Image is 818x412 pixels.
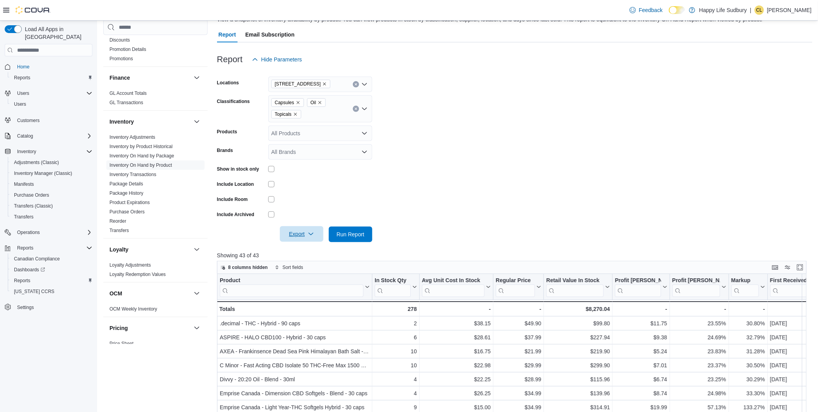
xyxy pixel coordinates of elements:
[217,98,250,105] label: Classifications
[14,302,92,312] span: Settings
[375,361,417,370] div: 10
[731,403,765,412] div: 133.27%
[220,361,370,370] div: C Minor - Fast Acting CBD Isolate 50 THC-Free Max 1500 Softgels - Sativa - 30 caps
[109,134,155,140] span: Inventory Adjustments
[14,228,92,237] span: Operations
[275,99,294,106] span: Capsules
[14,75,30,81] span: Reports
[546,361,610,370] div: $299.90
[5,58,92,333] nav: Complex example
[192,245,201,254] button: Loyalty
[546,277,604,285] div: Retail Value In Stock
[375,333,417,342] div: 6
[422,361,490,370] div: $22.98
[8,253,96,264] button: Canadian Compliance
[220,333,370,342] div: ASPIRE - HALO CBD100 - Hybrid - 30 caps
[496,277,541,297] button: Regular Price
[2,88,96,99] button: Users
[615,277,661,297] div: Profit Margin ($)
[11,287,57,296] a: [US_STATE] CCRS
[496,347,541,356] div: $21.99
[109,262,151,268] span: Loyalty Adjustments
[103,133,208,238] div: Inventory
[615,277,667,297] button: Profit [PERSON_NAME] ($)
[14,62,33,72] a: Home
[109,144,173,149] a: Inventory by Product Historical
[16,6,50,14] img: Cova
[217,55,243,64] h3: Report
[220,347,370,356] div: AXEA - Frankinsence Dead Sea Pink Himalayan Bath Salt - Indica - 250g
[422,389,490,398] div: $26.25
[109,324,191,332] button: Pricing
[496,361,541,370] div: $29.99
[731,361,765,370] div: 30.50%
[14,170,72,176] span: Inventory Manager (Classic)
[109,340,134,347] span: Price Sheet
[17,117,40,124] span: Customers
[217,129,237,135] label: Products
[11,212,92,222] span: Transfers
[14,115,92,125] span: Customers
[318,100,322,105] button: Remove Oil from selection in this group
[361,106,368,112] button: Open list of options
[109,162,172,168] span: Inventory On Hand by Product
[217,263,271,272] button: 8 columns hidden
[8,201,96,211] button: Transfers (Classic)
[109,171,156,178] span: Inventory Transactions
[546,389,610,398] div: $139.96
[109,100,143,106] span: GL Transactions
[217,80,239,86] label: Locations
[496,277,535,285] div: Regular Price
[546,304,610,314] div: $8,270.04
[14,256,60,262] span: Canadian Compliance
[795,263,805,272] button: Enter fullscreen
[280,226,323,242] button: Export
[11,212,36,222] a: Transfers
[14,62,92,72] span: Home
[11,287,92,296] span: Washington CCRS
[731,333,765,342] div: 32.79%
[546,277,604,297] div: Retail Value In Stock
[109,143,173,150] span: Inventory by Product Historical
[14,181,34,187] span: Manifests
[109,306,157,312] span: OCM Weekly Inventory
[329,227,372,242] button: Run Report
[228,264,268,271] span: 8 columns hidden
[770,277,817,297] div: First Received Date
[220,277,370,297] button: Product
[109,181,143,187] span: Package Details
[11,201,56,211] a: Transfers (Classic)
[271,110,301,119] span: Topicals
[11,276,33,285] a: Reports
[275,110,292,118] span: Topicals
[2,114,96,126] button: Customers
[375,347,417,356] div: 10
[375,375,417,384] div: 4
[217,166,259,172] label: Show in stock only
[731,304,765,314] div: -
[109,90,147,96] span: GL Account Totals
[217,196,248,203] label: Include Room
[546,347,610,356] div: $219.90
[11,169,75,178] a: Inventory Manager (Classic)
[496,277,535,297] div: Regular Price
[11,265,92,274] span: Dashboards
[109,153,174,159] a: Inventory On Hand by Package
[17,64,30,70] span: Home
[496,403,541,412] div: $34.99
[353,106,359,112] button: Clear input
[669,6,685,14] input: Dark Mode
[109,74,130,82] h3: Finance
[639,6,663,14] span: Feedback
[422,277,484,297] div: Avg Unit Cost In Stock
[14,101,26,107] span: Users
[109,199,150,206] span: Product Expirations
[8,99,96,110] button: Users
[770,277,817,285] div: First Received Date
[109,47,146,52] a: Promotion Details
[14,116,43,125] a: Customers
[422,304,490,314] div: -
[272,263,306,272] button: Sort fields
[17,304,34,311] span: Settings
[8,264,96,275] a: Dashboards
